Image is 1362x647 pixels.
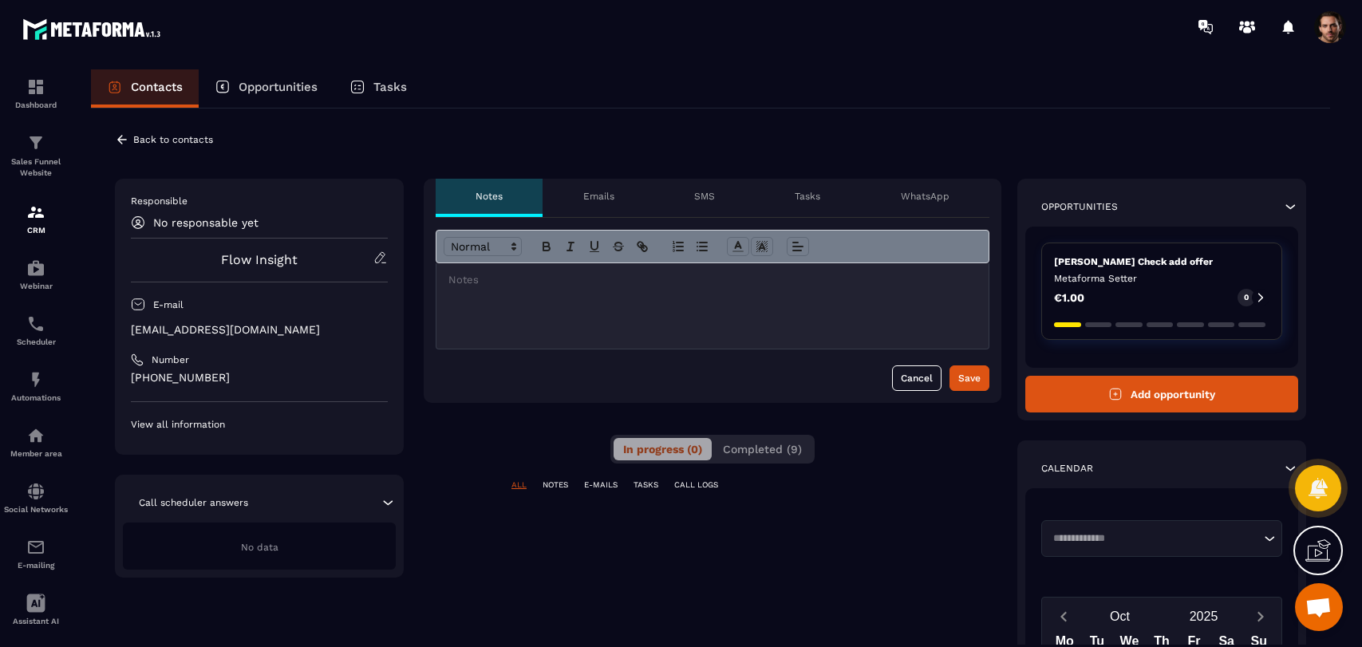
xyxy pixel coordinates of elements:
img: scheduler [26,314,45,333]
p: E-mailing [4,561,68,570]
p: Call scheduler answers [139,496,248,509]
img: social-network [26,482,45,501]
p: Dashboard [4,101,68,109]
img: logo [22,14,166,44]
img: automations [26,426,45,445]
a: formationformationCRM [4,191,68,247]
div: Search for option [1041,520,1282,557]
a: formationformationDashboard [4,65,68,121]
p: Webinar [4,282,68,290]
p: 0 [1244,292,1249,303]
a: emailemailE-mailing [4,526,68,582]
p: E-mail [153,298,184,311]
p: WhatsApp [901,190,949,203]
div: Save [958,370,981,386]
a: Flow Insight [221,252,298,267]
p: Scheduler [4,337,68,346]
img: email [26,538,45,557]
p: Automations [4,393,68,402]
p: Back to contacts [133,134,213,145]
span: No data [241,542,278,553]
button: Add opportunity [1025,376,1298,412]
p: Opportunities [1041,200,1118,213]
p: Number [152,353,189,366]
div: Mở cuộc trò chuyện [1295,583,1343,631]
a: Opportunities [199,69,334,108]
button: Open months overlay [1078,602,1162,630]
a: social-networksocial-networkSocial Networks [4,470,68,526]
p: TASKS [634,479,658,491]
p: Opportunities [239,80,318,94]
button: Save [949,365,989,391]
p: [EMAIL_ADDRESS][DOMAIN_NAME] [131,322,388,337]
span: In progress (0) [623,443,702,456]
a: automationsautomationsWebinar [4,247,68,302]
a: schedulerschedulerScheduler [4,302,68,358]
p: Metaforma Setter [1054,272,1269,285]
input: Search for option [1048,531,1260,546]
p: SMS [694,190,715,203]
p: Calendar [1041,462,1093,475]
p: Notes [476,190,503,203]
img: formation [26,203,45,222]
p: CALL LOGS [674,479,718,491]
a: formationformationSales Funnel Website [4,121,68,191]
img: formation [26,133,45,152]
a: automationsautomationsMember area [4,414,68,470]
p: Responsible [131,195,388,207]
p: Tasks [795,190,820,203]
a: Assistant AI [4,582,68,637]
p: View all information [131,418,388,431]
button: Next month [1246,606,1275,627]
p: Assistant AI [4,617,68,625]
p: Contacts [131,80,183,94]
p: Member area [4,449,68,458]
p: [PERSON_NAME] Check add offer [1054,255,1269,268]
p: ALL [511,479,527,491]
p: €1.00 [1054,292,1084,303]
p: [PHONE_NUMBER] [131,370,388,385]
span: Completed (9) [723,443,802,456]
button: In progress (0) [614,438,712,460]
a: Contacts [91,69,199,108]
p: Emails [583,190,614,203]
button: Completed (9) [713,438,811,460]
button: Previous month [1048,606,1078,627]
p: Sales Funnel Website [4,156,68,179]
a: automationsautomationsAutomations [4,358,68,414]
img: automations [26,258,45,278]
p: Tasks [373,80,407,94]
button: Open years overlay [1162,602,1246,630]
p: E-MAILS [584,479,618,491]
p: No responsable yet [153,216,259,229]
img: formation [26,77,45,97]
button: Cancel [892,365,942,391]
p: NOTES [543,479,568,491]
img: automations [26,370,45,389]
p: CRM [4,226,68,235]
a: Tasks [334,69,423,108]
p: Social Networks [4,505,68,514]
